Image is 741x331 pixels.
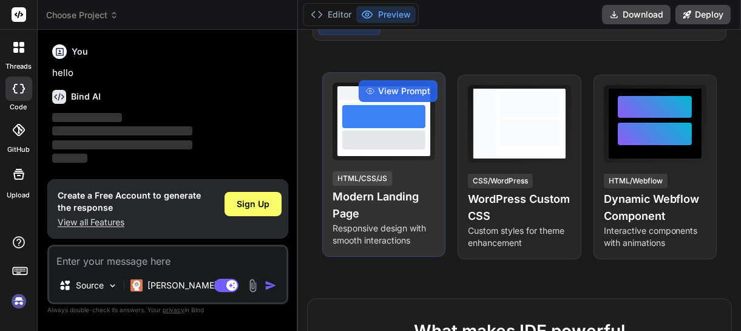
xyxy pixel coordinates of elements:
span: Sign Up [237,198,269,210]
div: HTML/Webflow [604,174,668,188]
p: Always double-check its answers. Your in Bind [47,304,288,316]
span: ‌ [52,154,87,163]
img: attachment [246,279,260,293]
h4: Modern Landing Page [333,188,435,222]
p: Responsive design with smooth interactions [333,222,435,247]
img: signin [8,291,29,312]
label: code [10,102,27,112]
button: Editor [306,6,356,23]
span: privacy [163,306,184,313]
button: Preview [356,6,416,23]
h6: Bind AI [71,90,101,103]
h4: Dynamic Webflow Component [604,191,706,225]
p: Custom styles for theme enhancement [468,225,570,249]
span: ‌ [52,126,192,135]
span: ‌ [52,113,122,122]
img: Claude 4 Sonnet [130,279,143,292]
p: Source [76,279,104,292]
p: View all Features [58,216,201,228]
h1: Create a Free Account to generate the response [58,189,201,214]
h4: WordPress Custom CSS [468,191,570,225]
p: Interactive components with animations [604,225,706,249]
p: [PERSON_NAME] 4 S.. [147,279,238,292]
p: hello [52,66,286,80]
span: ‌ [52,140,192,149]
div: HTML/CSS/JS [333,171,392,186]
button: Download [602,5,671,24]
img: icon [265,279,277,292]
img: Pick Models [107,281,118,291]
button: Deploy [675,5,731,24]
div: CSS/WordPress [468,174,533,188]
label: threads [5,61,32,72]
label: Upload [7,190,30,200]
span: Choose Project [46,9,118,21]
label: GitHub [7,145,30,155]
h6: You [72,46,88,58]
span: View Prompt [378,85,430,97]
